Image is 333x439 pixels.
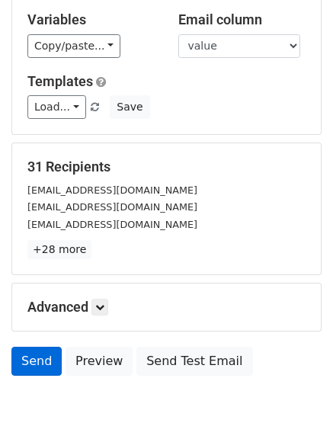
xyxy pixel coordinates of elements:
small: [EMAIL_ADDRESS][DOMAIN_NAME] [27,201,197,213]
a: Copy/paste... [27,34,120,58]
iframe: Chat Widget [257,366,333,439]
a: Preview [66,347,133,376]
small: [EMAIL_ADDRESS][DOMAIN_NAME] [27,219,197,230]
h5: 31 Recipients [27,159,306,175]
a: Templates [27,73,93,89]
a: Send [11,347,62,376]
a: +28 more [27,240,91,259]
h5: Variables [27,11,155,28]
a: Load... [27,95,86,119]
a: Send Test Email [136,347,252,376]
small: [EMAIL_ADDRESS][DOMAIN_NAME] [27,184,197,196]
h5: Email column [178,11,306,28]
button: Save [110,95,149,119]
h5: Advanced [27,299,306,316]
